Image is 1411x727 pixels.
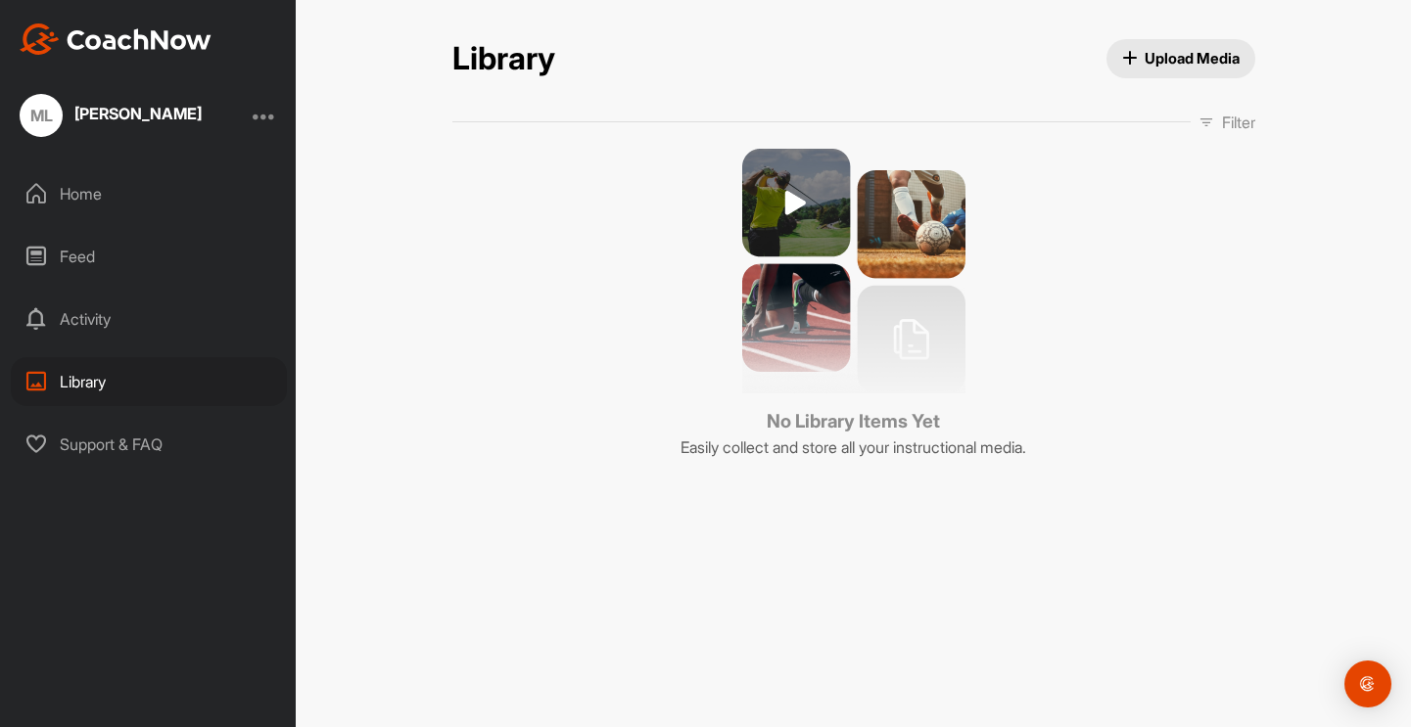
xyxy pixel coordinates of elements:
[20,23,212,55] img: CoachNow
[20,94,63,137] div: ML
[681,435,1026,459] p: Easily collect and store all your instructional media.
[1106,39,1255,78] button: Upload Media
[742,149,965,393] img: no media
[11,169,287,218] div: Home
[1344,660,1391,707] div: Open Intercom Messenger
[11,420,287,469] div: Support & FAQ
[681,408,1026,435] h3: No Library Items Yet
[1122,48,1240,68] span: Upload Media
[74,106,202,121] div: [PERSON_NAME]
[1222,111,1255,134] p: Filter
[11,232,287,281] div: Feed
[11,295,287,343] div: Activity
[452,40,555,78] h2: Library
[11,357,287,406] div: Library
